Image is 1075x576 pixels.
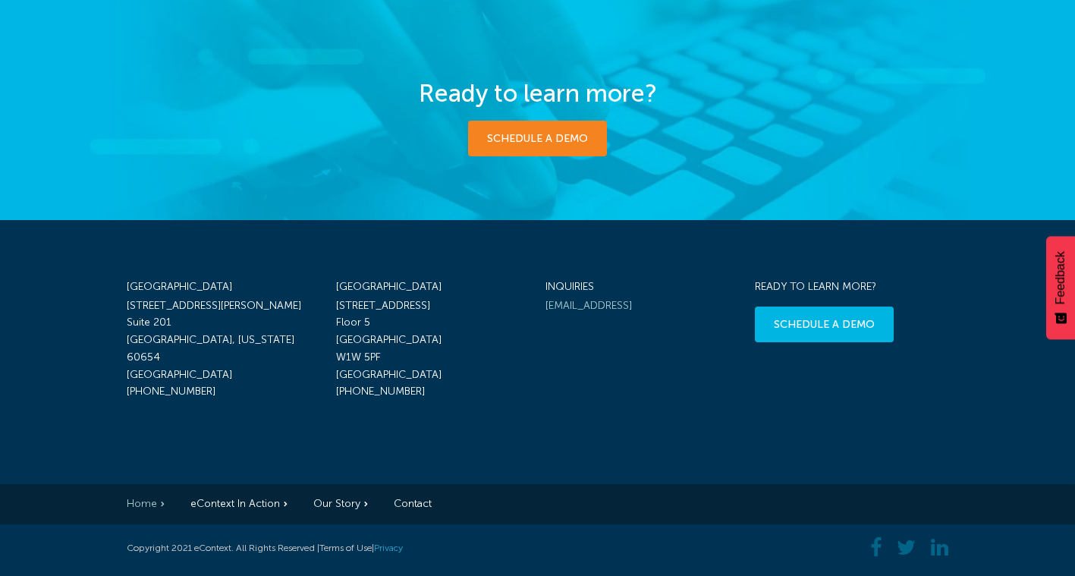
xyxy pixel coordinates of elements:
div: Copyright 2021 eContext. All Rights Reserved | | [127,541,527,556]
p: [STREET_ADDRESS][PERSON_NAME] Suite 201 [GEOGRAPHIC_DATA], [US_STATE] 60654 [GEOGRAPHIC_DATA] [PH... [127,297,320,401]
p: [STREET_ADDRESS] Floor 5 [GEOGRAPHIC_DATA] W1W 5PF [GEOGRAPHIC_DATA] [PHONE_NUMBER] [336,297,530,401]
h4: Ready to learn more? [755,281,948,294]
a: Our Story [313,497,368,510]
span: Feedback [1054,251,1067,304]
h4: Ready to learn more? [127,79,948,108]
a: Twitter [897,536,916,560]
button: Feedback - Show survey [1046,236,1075,339]
a: Home [127,497,165,510]
a: Schedule a demo [468,121,607,156]
a: Linkedin [931,536,948,560]
a: eContext In Action [190,497,288,510]
a: Terms of Use [319,543,372,553]
h4: [GEOGRAPHIC_DATA] [127,281,320,294]
h4: INQUIRIES [545,281,739,294]
a: [EMAIL_ADDRESS] [545,299,632,312]
h4: [GEOGRAPHIC_DATA] [336,281,530,294]
a: Privacy [374,543,403,553]
a: schedule a demo [755,307,894,342]
a: Facebook [870,536,882,560]
a: Contact [394,497,432,510]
